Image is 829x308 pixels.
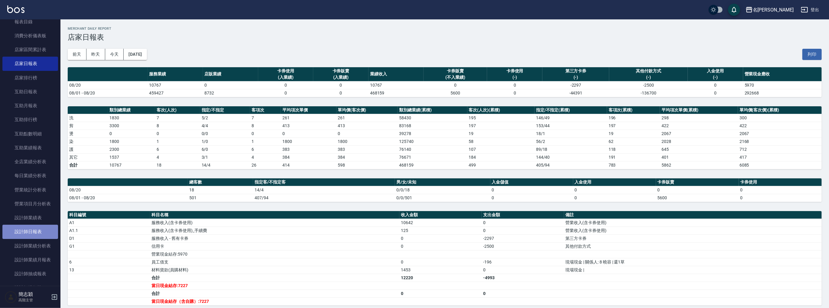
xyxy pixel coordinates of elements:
[203,89,258,97] td: 8732
[105,49,124,60] button: 今天
[728,4,740,16] button: save
[258,81,314,89] td: 0
[398,130,467,137] td: 39278
[336,130,398,137] td: 0
[108,130,155,137] td: 0
[68,81,148,89] td: 08/20
[369,81,424,89] td: 10767
[489,68,541,74] div: 卡券使用
[564,242,822,250] td: 其他付款方式
[124,49,147,60] button: [DATE]
[258,89,314,97] td: 0
[660,130,738,137] td: 2067
[399,266,482,274] td: 1453
[482,211,564,219] th: 支出金額
[68,49,86,60] button: 前天
[535,153,607,161] td: 144 / 40
[607,161,660,169] td: 783
[2,197,58,211] a: 營業項目月分析表
[148,67,203,81] th: 服務業績
[250,161,281,169] td: 26
[155,153,200,161] td: 4
[660,137,738,145] td: 2028
[743,81,822,89] td: 5970
[482,219,564,227] td: 0
[68,106,822,169] table: a dense table
[155,130,200,137] td: 0
[482,258,564,266] td: -196
[253,178,395,186] th: 指定客/不指定客
[281,137,336,145] td: 1800
[607,130,660,137] td: 19
[68,186,188,194] td: 08/20
[108,122,155,130] td: 3300
[2,127,58,141] a: 互助點數明細
[467,161,535,169] td: 499
[738,130,822,137] td: 2067
[544,68,608,74] div: 第三方卡券
[155,122,200,130] td: 8
[2,225,58,239] a: 設計師日報表
[467,137,535,145] td: 58
[738,137,822,145] td: 2168
[660,106,738,114] th: 平均項次單價(累積)
[424,89,487,97] td: 5600
[395,178,490,186] th: 男/女/未知
[188,186,253,194] td: 18
[68,194,188,202] td: 08/01 - 08/20
[148,89,203,97] td: 459427
[281,114,336,122] td: 261
[660,161,738,169] td: 5862
[399,227,482,234] td: 125
[5,291,17,303] img: Person
[281,153,336,161] td: 384
[369,89,424,97] td: 468159
[738,153,822,161] td: 417
[336,122,398,130] td: 413
[150,282,399,290] td: 當日現金結存:7227
[753,6,794,14] div: 名[PERSON_NAME]
[68,114,108,122] td: 洗
[467,122,535,130] td: 197
[253,186,395,194] td: 14/4
[607,122,660,130] td: 197
[86,49,105,60] button: 昨天
[281,106,336,114] th: 平均項次單價
[425,74,486,81] div: (不入業績)
[743,67,822,81] th: 營業現金應收
[313,89,369,97] td: 0
[250,153,281,161] td: 4
[68,219,150,227] td: A1
[68,153,108,161] td: 其它
[573,194,656,202] td: 0
[68,258,150,266] td: 6
[542,89,609,97] td: -44391
[399,274,482,282] td: 12220
[798,4,822,15] button: 登出
[398,153,467,161] td: 76671
[482,274,564,282] td: -4993
[68,242,150,250] td: G1
[281,145,336,153] td: 383
[200,106,250,114] th: 指定/不指定
[743,89,822,97] td: 292668
[250,130,281,137] td: 0
[2,211,58,225] a: 設計師業績表
[203,81,258,89] td: 0
[490,186,573,194] td: 0
[611,68,686,74] div: 其他付款方式
[108,106,155,114] th: 類別總業績
[150,274,399,282] td: 合計
[68,130,108,137] td: 燙
[395,194,490,202] td: 0/0/501
[802,49,822,60] button: 列印
[203,67,258,81] th: 店販業績
[150,234,399,242] td: 服務收入 - 舊有卡券
[281,122,336,130] td: 413
[2,113,58,127] a: 互助排行榜
[564,219,822,227] td: 營業收入(含卡券使用)
[336,106,398,114] th: 單均價(客次價)
[336,145,398,153] td: 383
[487,89,542,97] td: 0
[399,290,482,297] td: 0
